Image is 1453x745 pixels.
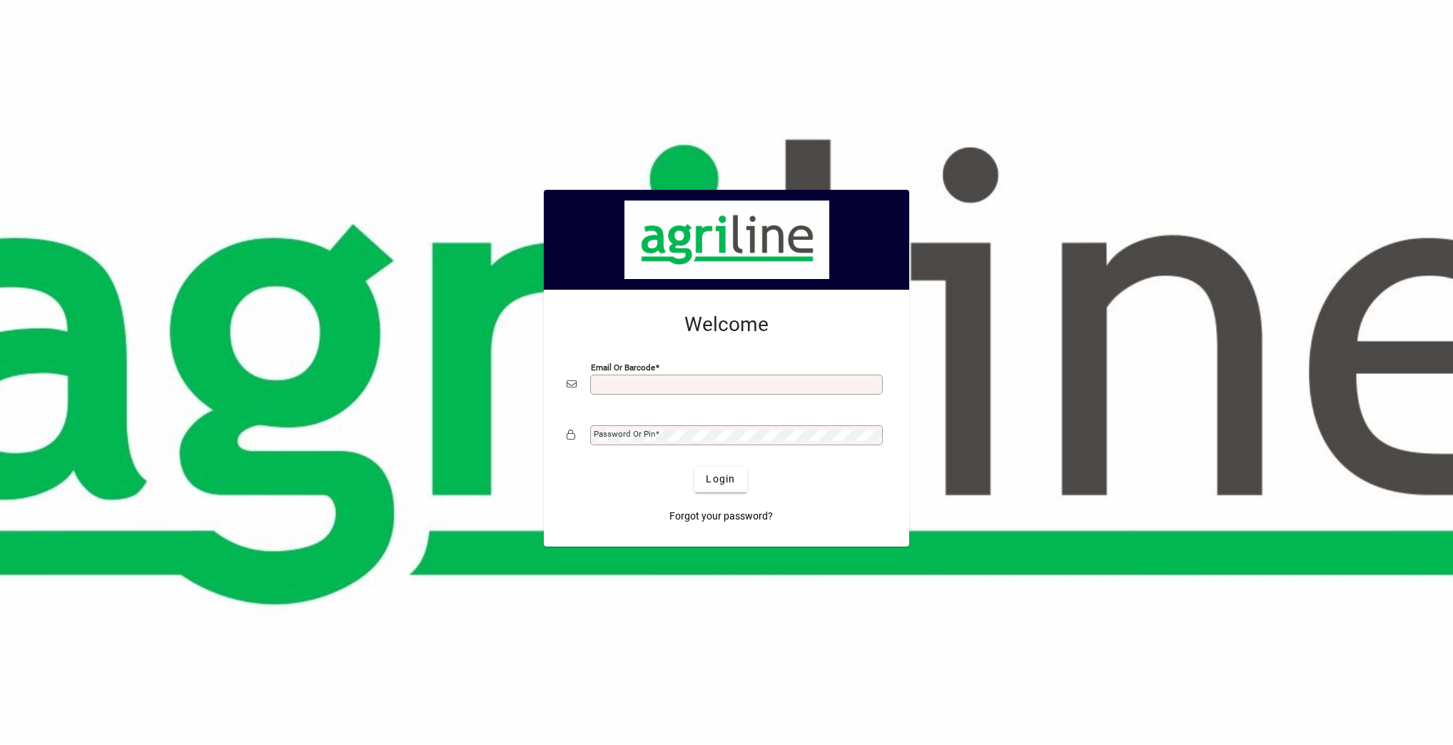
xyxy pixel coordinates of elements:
[706,472,735,487] span: Login
[694,467,746,492] button: Login
[591,362,655,372] mat-label: Email or Barcode
[664,504,779,529] a: Forgot your password?
[594,429,655,439] mat-label: Password or Pin
[669,509,773,524] span: Forgot your password?
[567,313,886,337] h2: Welcome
